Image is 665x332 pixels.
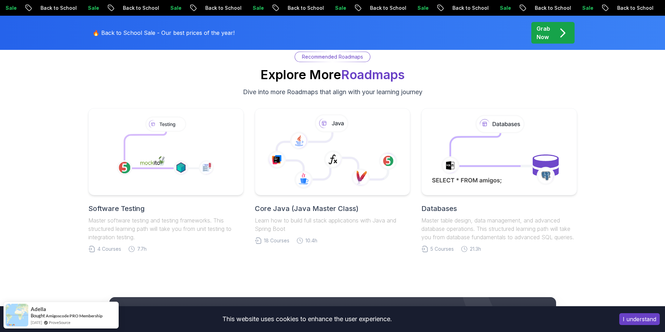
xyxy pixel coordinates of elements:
[31,306,46,312] span: Adella
[421,204,577,213] h2: Databases
[576,5,598,12] p: Sale
[470,246,481,252] span: 21.3h
[31,319,42,325] span: [DATE]
[6,304,28,326] img: provesource social proof notification image
[260,68,405,82] h2: Explore More
[363,5,411,12] p: Back to School
[255,108,410,252] a: Core Java (Java Master Class)Learn how to build full stack applications with Java and Spring Boot...
[537,24,550,41] p: Grab Now
[328,5,351,12] p: Sale
[305,237,317,244] span: 10.4h
[88,108,244,252] a: Software TestingMaster software testing and testing frameworks. This structured learning path wil...
[137,246,147,252] span: 7.7h
[46,313,103,318] a: Amigoscode PRO Membership
[493,5,516,12] p: Sale
[446,5,493,12] p: Back to School
[281,5,328,12] p: Back to School
[88,216,244,241] p: Master software testing and testing frameworks. This structured learning path will take you from ...
[264,237,289,244] span: 18 Courses
[5,311,609,327] div: This website uses cookies to enhance the user experience.
[97,246,121,252] span: 4 Courses
[116,5,164,12] p: Back to School
[421,108,577,252] a: DatabasesMaster table design, data management, and advanced database operations. This structured ...
[34,5,81,12] p: Back to School
[49,319,71,325] a: ProveSource
[243,87,422,97] p: Dive into more Roadmaps that align with your learning journey
[31,313,45,318] span: Bought
[199,5,246,12] p: Back to School
[528,5,576,12] p: Back to School
[302,53,363,60] p: Recommended Roadmaps
[341,67,405,82] span: Roadmaps
[421,216,577,241] p: Master table design, data management, and advanced database operations. This structured learning ...
[430,246,454,252] span: 5 Courses
[255,216,410,233] p: Learn how to build full stack applications with Java and Spring Boot
[164,5,186,12] p: Sale
[88,204,244,213] h2: Software Testing
[619,313,660,325] button: Accept cookies
[81,5,104,12] p: Sale
[411,5,433,12] p: Sale
[611,5,658,12] p: Back to School
[255,204,410,213] h2: Core Java (Java Master Class)
[93,29,235,37] p: 🔥 Back to School Sale - Our best prices of the year!
[246,5,268,12] p: Sale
